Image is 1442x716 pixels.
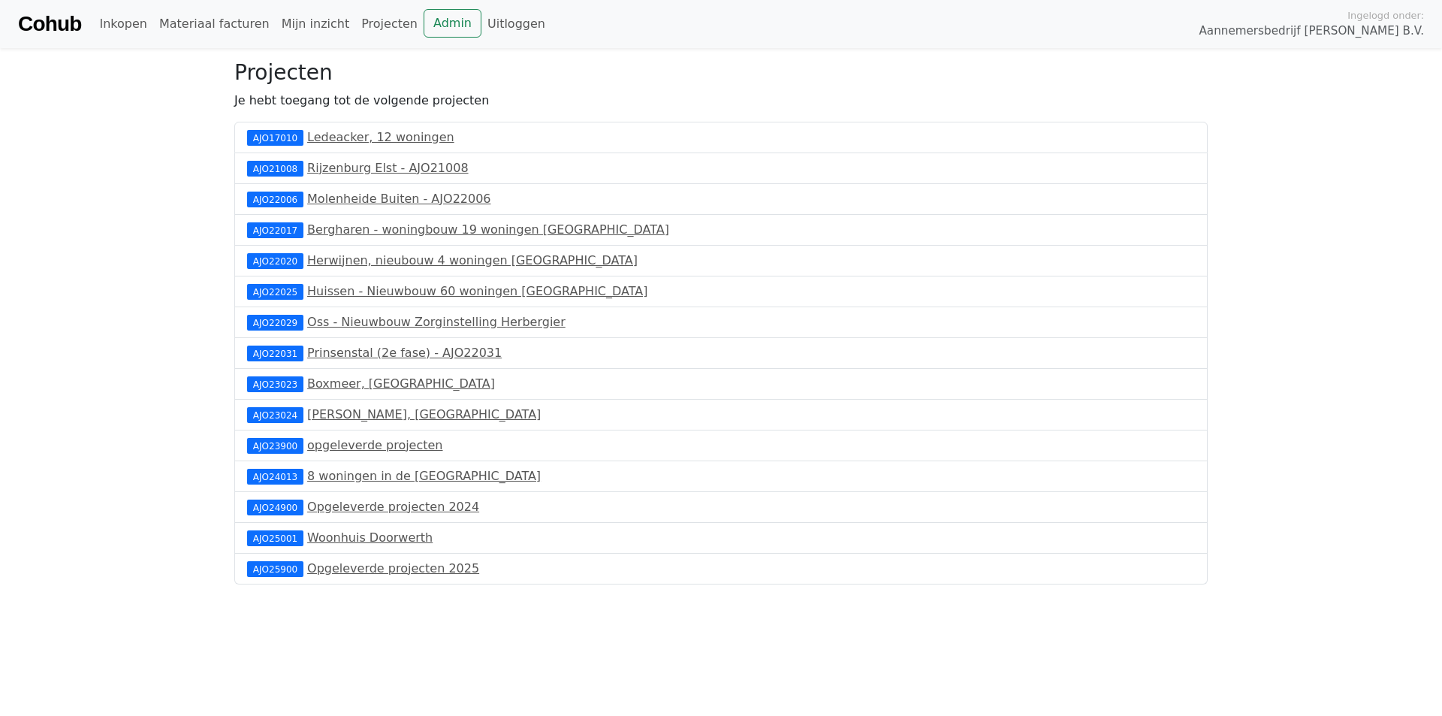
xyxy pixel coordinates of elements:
[247,407,303,422] div: AJO23024
[307,346,502,360] a: Prinsenstal (2e fase) - AJO22031
[307,561,479,576] a: Opgeleverde projecten 2025
[307,438,442,452] a: opgeleverde projecten
[307,315,566,329] a: Oss - Nieuwbouw Zorginstelling Herbergier
[153,9,276,39] a: Materiaal facturen
[307,469,541,483] a: 8 woningen in de [GEOGRAPHIC_DATA]
[247,130,303,145] div: AJO17010
[355,9,424,39] a: Projecten
[424,9,481,38] a: Admin
[247,530,303,545] div: AJO25001
[247,561,303,576] div: AJO25900
[307,407,541,421] a: [PERSON_NAME], [GEOGRAPHIC_DATA]
[234,60,1208,86] h3: Projecten
[247,469,303,484] div: AJO24013
[93,9,152,39] a: Inkopen
[1347,8,1424,23] span: Ingelogd onder:
[307,530,433,545] a: Woonhuis Doorwerth
[247,161,303,176] div: AJO21008
[247,192,303,207] div: AJO22006
[247,284,303,299] div: AJO22025
[247,376,303,391] div: AJO23023
[18,6,81,42] a: Cohub
[247,438,303,453] div: AJO23900
[307,192,490,206] a: Molenheide Buiten - AJO22006
[247,222,303,237] div: AJO22017
[307,500,479,514] a: Opgeleverde projecten 2024
[247,315,303,330] div: AJO22029
[307,222,669,237] a: Bergharen - woningbouw 19 woningen [GEOGRAPHIC_DATA]
[481,9,551,39] a: Uitloggen
[276,9,356,39] a: Mijn inzicht
[247,500,303,515] div: AJO24900
[247,346,303,361] div: AJO22031
[307,376,495,391] a: Boxmeer, [GEOGRAPHIC_DATA]
[234,92,1208,110] p: Je hebt toegang tot de volgende projecten
[307,284,647,298] a: Huissen - Nieuwbouw 60 woningen [GEOGRAPHIC_DATA]
[307,253,638,267] a: Herwijnen, nieubouw 4 woningen [GEOGRAPHIC_DATA]
[307,161,469,175] a: Rijzenburg Elst - AJO21008
[1199,23,1424,40] span: Aannemersbedrijf [PERSON_NAME] B.V.
[307,130,454,144] a: Ledeacker, 12 woningen
[247,253,303,268] div: AJO22020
